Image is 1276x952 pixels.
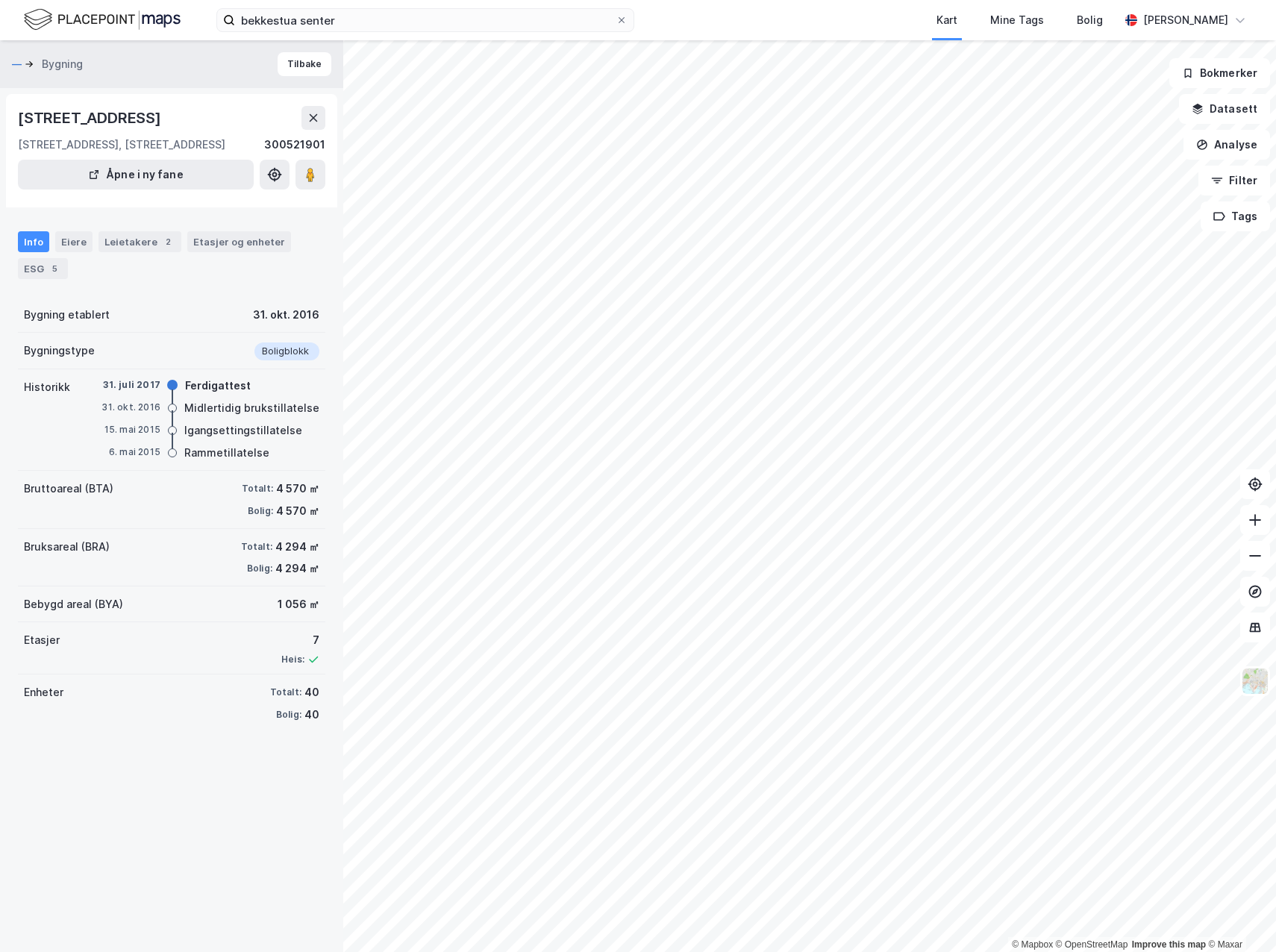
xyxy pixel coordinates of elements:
[264,136,325,154] div: 300521901
[235,9,616,31] input: Søk på adresse, matrikkel, gårdeiere, leietakere eller personer
[275,560,319,577] div: 4 294 ㎡
[248,505,273,517] div: Bolig:
[276,502,319,520] div: 4 570 ㎡
[24,7,181,33] img: logo.f888ab2527a4732fd821a326f86c7f29.svg
[18,160,254,190] button: Åpne i ny fane
[1183,130,1270,160] button: Analyse
[1132,939,1206,950] a: Improve this map
[12,57,25,72] button: —
[160,234,175,249] div: 2
[304,683,319,701] div: 40
[304,706,319,724] div: 40
[18,258,68,279] div: ESG
[241,541,272,553] div: Totalt:
[1198,166,1270,195] button: Filter
[1179,94,1270,124] button: Datasett
[101,423,160,436] div: 15. mai 2015
[55,231,93,252] div: Eiere
[24,480,113,498] div: Bruttoareal (BTA)
[936,11,957,29] div: Kart
[1077,11,1103,29] div: Bolig
[281,631,319,649] div: 7
[1241,667,1269,695] img: Z
[42,55,83,73] div: Bygning
[1201,880,1276,952] iframe: Chat Widget
[990,11,1044,29] div: Mine Tags
[278,595,319,613] div: 1 056 ㎡
[1201,880,1276,952] div: Kontrollprogram for chat
[24,595,123,613] div: Bebygd areal (BYA)
[193,235,285,248] div: Etasjer og enheter
[247,563,272,574] div: Bolig:
[276,480,319,498] div: 4 570 ㎡
[24,538,110,556] div: Bruksareal (BRA)
[24,306,110,324] div: Bygning etablert
[18,136,225,154] div: [STREET_ADDRESS], [STREET_ADDRESS]
[18,106,164,130] div: [STREET_ADDRESS]
[24,631,60,649] div: Etasjer
[1169,58,1270,88] button: Bokmerker
[24,342,95,360] div: Bygningstype
[1056,939,1128,950] a: OpenStreetMap
[184,399,319,417] div: Midlertidig brukstillatelse
[185,377,251,395] div: Ferdigattest
[98,231,181,252] div: Leietakere
[1143,11,1228,29] div: [PERSON_NAME]
[184,444,269,462] div: Rammetillatelse
[276,709,301,721] div: Bolig:
[242,483,273,495] div: Totalt:
[184,422,302,439] div: Igangsettingstillatelse
[18,231,49,252] div: Info
[270,686,301,698] div: Totalt:
[253,306,319,324] div: 31. okt. 2016
[278,52,331,76] button: Tilbake
[24,378,70,396] div: Historikk
[281,654,304,666] div: Heis:
[101,445,160,459] div: 6. mai 2015
[1201,201,1270,231] button: Tags
[24,683,63,701] div: Enheter
[101,401,160,414] div: 31. okt. 2016
[1012,939,1053,950] a: Mapbox
[275,538,319,556] div: 4 294 ㎡
[47,261,62,276] div: 5
[101,378,160,392] div: 31. juli 2017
